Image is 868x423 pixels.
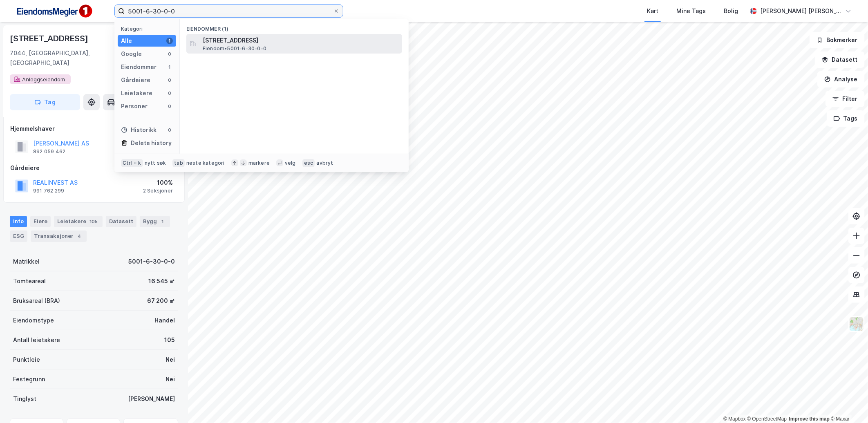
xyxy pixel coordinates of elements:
[13,355,40,365] div: Punktleie
[121,26,176,32] div: Kategori
[166,64,173,70] div: 1
[10,124,178,134] div: Hjemmelshaver
[827,384,868,423] iframe: Chat Widget
[121,159,143,167] div: Ctrl + k
[166,77,173,83] div: 0
[10,163,178,173] div: Gårdeiere
[316,160,333,166] div: avbryt
[723,416,746,422] a: Mapbox
[121,125,157,135] div: Historikk
[789,416,830,422] a: Improve this map
[33,188,64,194] div: 991 762 299
[724,6,738,16] div: Bolig
[33,148,65,155] div: 892 059 462
[13,316,54,325] div: Eiendomstype
[203,36,399,45] span: [STREET_ADDRESS]
[166,90,173,96] div: 0
[166,374,175,384] div: Nei
[128,257,175,266] div: 5001-6-30-0-0
[121,75,150,85] div: Gårdeiere
[13,296,60,306] div: Bruksareal (BRA)
[827,110,865,127] button: Tags
[166,38,173,44] div: 1
[13,276,46,286] div: Tomteareal
[172,159,185,167] div: tab
[13,374,45,384] div: Festegrunn
[140,216,170,227] div: Bygg
[121,36,132,46] div: Alle
[760,6,842,16] div: [PERSON_NAME] [PERSON_NAME]
[131,138,172,148] div: Delete history
[203,45,266,52] span: Eiendom • 5001-6-30-0-0
[815,51,865,68] button: Datasett
[88,217,99,226] div: 105
[647,6,658,16] div: Kart
[166,51,173,57] div: 0
[180,19,409,34] div: Eiendommer (1)
[128,394,175,404] div: [PERSON_NAME]
[147,296,175,306] div: 67 200 ㎡
[13,394,36,404] div: Tinglyst
[30,216,51,227] div: Eiere
[248,160,270,166] div: markere
[143,188,173,194] div: 2 Seksjoner
[54,216,103,227] div: Leietakere
[159,217,167,226] div: 1
[10,231,27,242] div: ESG
[166,355,175,365] div: Nei
[125,5,333,17] input: Søk på adresse, matrikkel, gårdeiere, leietakere eller personer
[148,276,175,286] div: 16 545 ㎡
[31,231,87,242] div: Transaksjoner
[186,160,225,166] div: neste kategori
[143,178,173,188] div: 100%
[676,6,706,16] div: Mine Tags
[154,316,175,325] div: Handel
[817,71,865,87] button: Analyse
[121,101,148,111] div: Personer
[166,127,173,133] div: 0
[145,160,166,166] div: nytt søk
[13,2,95,20] img: F4PB6Px+NJ5v8B7XTbfpPpyloAAAAASUVORK5CYII=
[166,103,173,110] div: 0
[106,216,136,227] div: Datasett
[13,257,40,266] div: Matrikkel
[10,48,116,68] div: 7044, [GEOGRAPHIC_DATA], [GEOGRAPHIC_DATA]
[747,416,787,422] a: OpenStreetMap
[121,62,157,72] div: Eiendommer
[10,216,27,227] div: Info
[10,94,80,110] button: Tag
[849,316,864,332] img: Z
[164,335,175,345] div: 105
[810,32,865,48] button: Bokmerker
[302,159,315,167] div: esc
[121,88,152,98] div: Leietakere
[827,384,868,423] div: Kontrollprogram for chat
[10,32,90,45] div: [STREET_ADDRESS]
[825,91,865,107] button: Filter
[75,232,83,240] div: 4
[285,160,296,166] div: velg
[121,49,142,59] div: Google
[13,335,60,345] div: Antall leietakere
